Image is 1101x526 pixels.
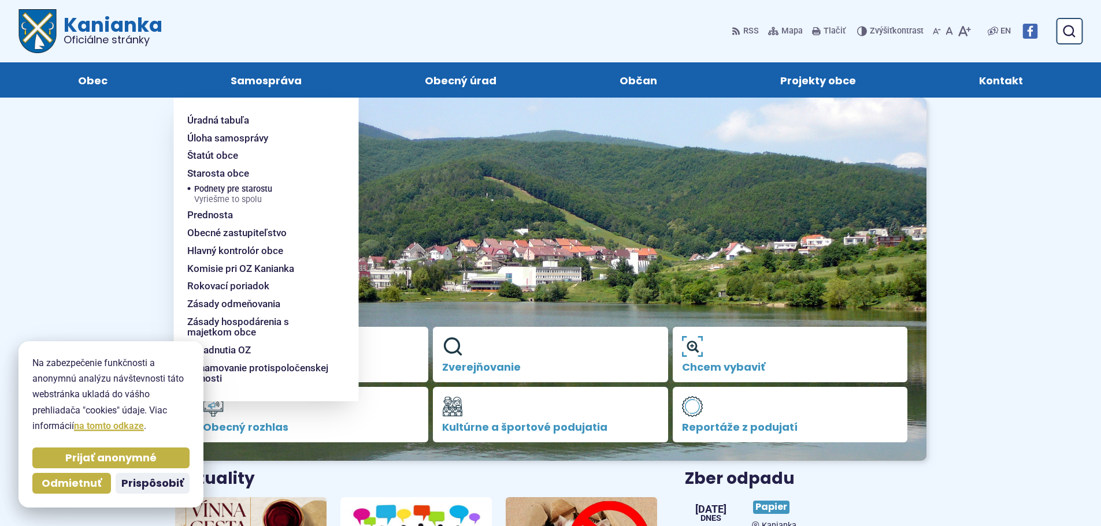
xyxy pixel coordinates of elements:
[753,501,789,514] span: Papier
[955,19,973,43] button: Zväčšiť veľkosť písma
[433,387,668,442] a: Kultúrne a športové podujatia
[943,19,955,43] button: Nastaviť pôvodnú veľkosť písma
[187,313,331,341] a: Zásady hospodárenia s majetkom obce
[781,24,803,38] span: Mapa
[57,15,162,45] h1: Kanianka
[187,129,331,147] a: Úloha samosprávy
[64,35,162,45] span: Oficiálne stránky
[673,327,908,382] a: Chcem vybaviť
[732,19,761,43] a: RSS
[187,341,331,359] a: Zasadnutia OZ
[375,62,546,98] a: Obecný úrad
[731,62,906,98] a: Projekty obce
[231,62,302,98] span: Samospráva
[682,361,899,373] span: Chcem vybaviť
[685,470,926,488] h3: Zber odpadu
[187,147,238,165] span: Štatút obce
[121,477,184,490] span: Prispôsobiť
[929,62,1073,98] a: Kontakt
[42,477,102,490] span: Odmietnuť
[175,470,255,488] h3: Aktuality
[32,447,190,468] button: Prijať anonymné
[187,224,331,242] a: Obecné zastupiteľstvo
[695,504,726,514] span: [DATE]
[442,361,659,373] span: Zverejňovanie
[442,421,659,433] span: Kultúrne a športové podujatia
[116,473,190,494] button: Prispôsobiť
[194,182,331,207] a: Podnety pre starostuVyriešme to spolu
[931,19,943,43] button: Zmenšiť veľkosť písma
[857,19,926,43] button: Zvýšiťkontrast
[78,62,107,98] span: Obec
[810,19,848,43] button: Tlačiť
[433,327,668,382] a: Zverejňovanie
[194,387,429,442] a: Obecný rozhlas
[32,355,190,434] p: Na zabezpečenie funkčnosti a anonymnú analýzu návštevnosti táto webstránka ukladá do vášho prehli...
[870,26,892,36] span: Zvýšiť
[1000,24,1011,38] span: EN
[979,62,1023,98] span: Kontakt
[187,224,287,242] span: Obecné zastupiteľstvo
[1022,24,1037,39] img: Prejsť na Facebook stránku
[194,182,272,207] span: Podnety pre starostu
[743,24,759,38] span: RSS
[187,359,331,387] a: Oznamovanie protispoločenskej činnosti
[194,195,272,204] span: Vyriešme to spolu
[187,206,331,224] a: Prednosta
[187,111,331,129] a: Úradná tabuľa
[425,62,496,98] span: Obecný úrad
[187,111,249,129] span: Úradná tabuľa
[187,295,331,313] a: Zásady odmeňovania
[187,242,283,260] span: Hlavný kontrolór obce
[187,206,233,224] span: Prednosta
[187,277,331,295] a: Rokovací poriadok
[65,452,157,465] span: Prijať anonymné
[187,295,280,313] span: Zásady odmeňovania
[18,9,57,53] img: Prejsť na domovskú stránku
[620,62,657,98] span: Občan
[870,27,924,36] span: kontrast
[780,62,856,98] span: Projekty obce
[187,147,331,165] a: Štatút obce
[74,420,144,431] a: na tomto odkaze
[187,277,269,295] span: Rokovací poriadok
[18,9,162,53] a: Logo Kanianka, prejsť na domovskú stránku.
[187,242,331,260] a: Hlavný kontrolór obce
[187,260,331,278] a: Komisie pri OZ Kanianka
[203,421,420,433] span: Obecný rozhlas
[570,62,707,98] a: Občan
[187,341,251,359] span: Zasadnutia OZ
[766,19,805,43] a: Mapa
[682,421,899,433] span: Reportáže z podujatí
[187,165,331,182] a: Starosta obce
[998,24,1013,38] a: EN
[32,473,111,494] button: Odmietnuť
[180,62,351,98] a: Samospráva
[187,165,249,182] span: Starosta obce
[695,514,726,523] span: Dnes
[824,27,846,36] span: Tlačiť
[28,62,157,98] a: Obec
[673,387,908,442] a: Reportáže z podujatí
[187,260,294,278] span: Komisie pri OZ Kanianka
[187,129,268,147] span: Úloha samosprávy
